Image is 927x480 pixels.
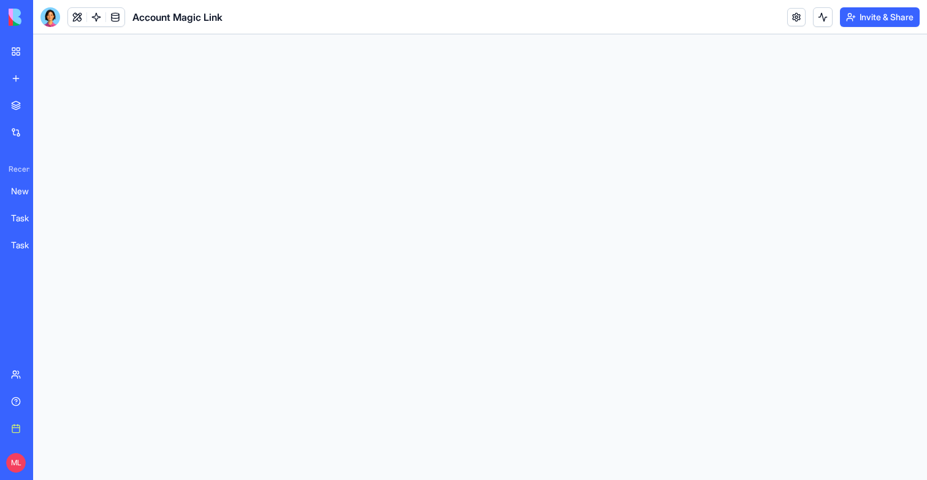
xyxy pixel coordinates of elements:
[9,9,85,26] img: logo
[4,206,53,230] a: TaskMaster Pro
[4,179,53,204] a: New App
[4,164,29,174] span: Recent
[11,212,45,224] div: TaskMaster Pro
[840,7,920,27] button: Invite & Share
[11,239,45,251] div: TaskMaster Pro
[11,185,45,197] div: New App
[6,453,26,473] span: ML
[132,10,223,25] span: Account Magic Link
[4,233,53,257] a: TaskMaster Pro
